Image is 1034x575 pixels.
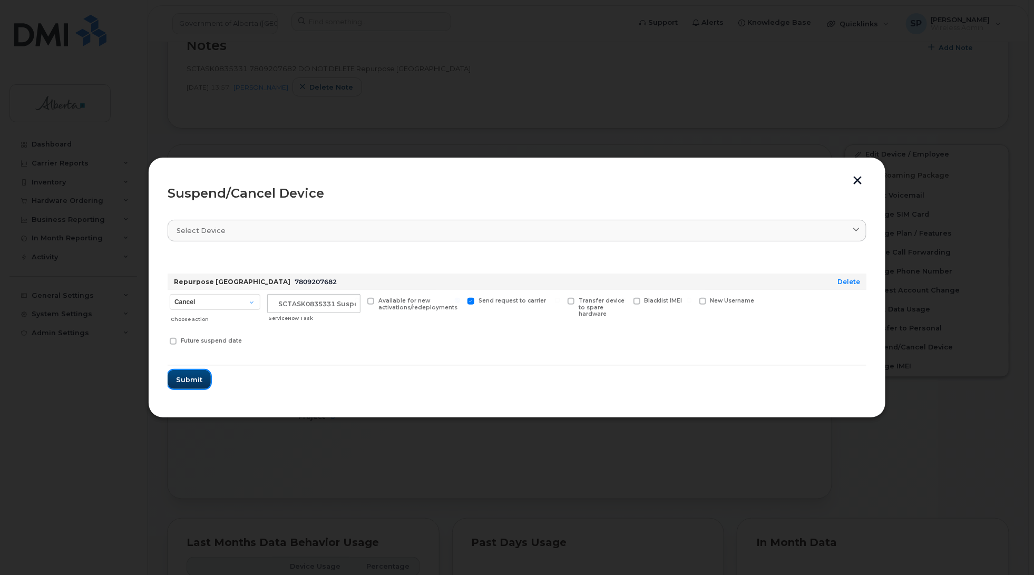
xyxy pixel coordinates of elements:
button: Submit [168,370,211,389]
input: Blacklist IMEI [621,298,626,303]
strong: Repurpose [GEOGRAPHIC_DATA] [174,278,290,286]
div: Choose action [171,311,260,324]
input: Available for new activations/redeployments [355,298,360,303]
span: Available for new activations/redeployments [378,297,457,311]
span: Future suspend date [181,337,242,344]
span: Transfer device to spare hardware [579,297,625,318]
div: ServiceNow Task [268,314,360,323]
a: Delete [837,278,860,286]
a: Select device [168,220,866,241]
input: Send request to carrier [455,298,460,303]
span: New Username [710,297,755,304]
input: ServiceNow Task [267,294,360,313]
span: 7809207682 [295,278,337,286]
input: New Username [687,298,692,303]
span: Select device [177,226,226,236]
div: Suspend/Cancel Device [168,187,866,200]
span: Submit [176,375,202,385]
span: Blacklist IMEI [645,297,682,304]
span: Send request to carrier [479,297,546,304]
input: Transfer device to spare hardware [555,298,560,303]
